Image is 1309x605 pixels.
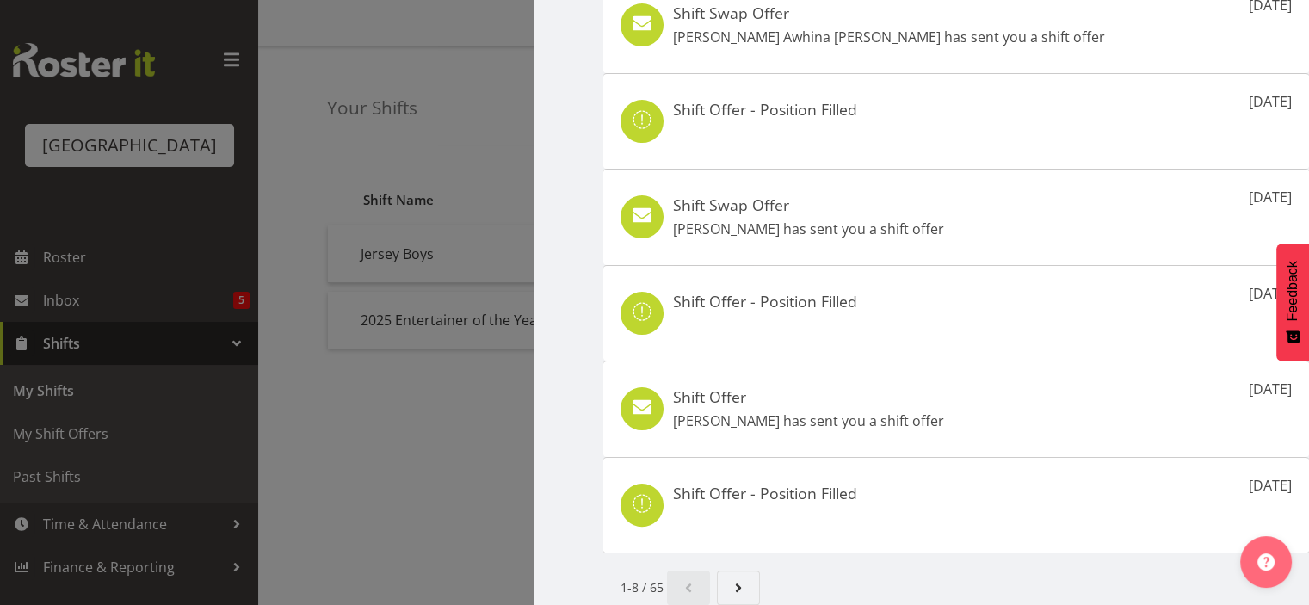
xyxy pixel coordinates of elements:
[673,219,944,239] p: [PERSON_NAME] has sent you a shift offer
[1249,283,1292,304] p: [DATE]
[1249,187,1292,207] p: [DATE]
[673,292,857,311] h5: Shift Offer - Position Filled
[673,100,857,119] h5: Shift Offer - Position Filled
[673,27,1105,47] p: [PERSON_NAME] Awhina [PERSON_NAME] has sent you a shift offer
[1249,475,1292,496] p: [DATE]
[673,195,944,214] h5: Shift Swap Offer
[1285,261,1300,321] span: Feedback
[673,3,1105,22] h5: Shift Swap Offer
[1249,379,1292,399] p: [DATE]
[621,578,664,596] small: 1-8 / 65
[673,387,944,406] h5: Shift Offer
[1276,244,1309,361] button: Feedback - Show survey
[1249,91,1292,112] p: [DATE]
[673,411,944,431] p: [PERSON_NAME] has sent you a shift offer
[673,484,857,503] h5: Shift Offer - Position Filled
[1257,553,1275,571] img: help-xxl-2.png
[667,571,710,605] a: Previous page
[717,571,760,605] a: Next page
